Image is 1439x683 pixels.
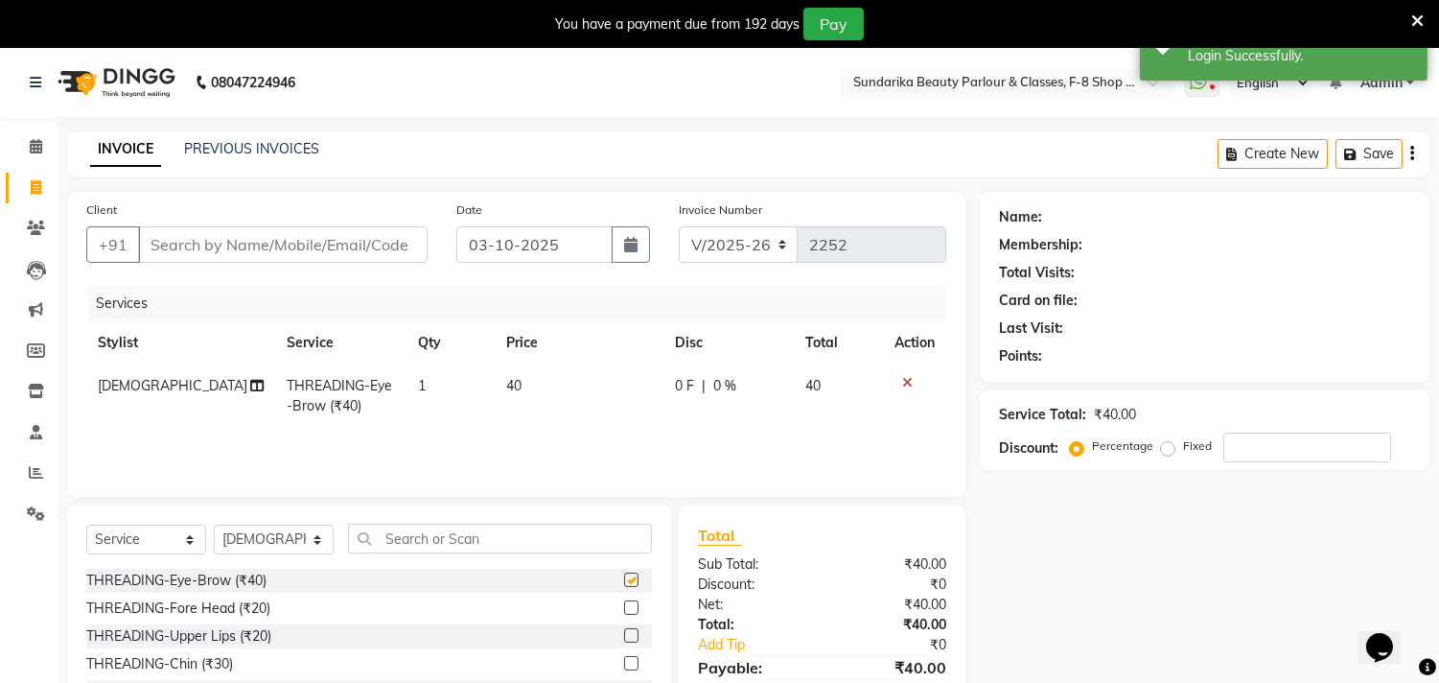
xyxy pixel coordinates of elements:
div: ₹0 [846,635,962,655]
label: Fixed [1183,437,1212,455]
div: Last Visit: [999,318,1063,339]
div: Payable: [684,656,823,679]
a: PREVIOUS INVOICES [184,140,319,157]
th: Stylist [86,321,275,365]
span: | [702,376,706,396]
iframe: chat widget [1358,606,1420,664]
a: Add Tip [684,635,846,655]
span: 40 [805,377,821,394]
button: Pay [803,8,864,40]
span: 0 % [713,376,736,396]
div: Net: [684,595,823,615]
div: Total Visits: [999,263,1075,283]
img: logo [49,56,180,109]
label: Client [86,201,117,219]
div: Service Total: [999,405,1086,425]
div: You have a payment due from 192 days [555,14,800,35]
div: Card on file: [999,291,1078,311]
th: Qty [406,321,494,365]
button: +91 [86,226,140,263]
span: Total [698,526,742,546]
div: ₹40.00 [1094,405,1136,425]
span: THREADING-Eye-Brow (₹40) [287,377,392,414]
th: Action [883,321,946,365]
th: Total [794,321,883,365]
div: Membership: [999,235,1082,255]
div: Services [88,286,961,321]
span: Admin [1360,73,1403,93]
button: Create New [1218,139,1328,169]
th: Price [495,321,664,365]
label: Percentage [1092,437,1153,455]
b: 08047224946 [211,56,295,109]
span: 1 [418,377,426,394]
label: Invoice Number [679,201,762,219]
input: Search or Scan [348,524,652,553]
div: ₹40.00 [823,595,962,615]
label: Date [456,201,482,219]
div: Login Successfully. [1188,46,1413,66]
th: Service [275,321,406,365]
span: 40 [506,377,522,394]
a: INVOICE [90,132,161,167]
span: 0 F [675,376,694,396]
div: Sub Total: [684,554,823,575]
div: Discount: [999,438,1058,459]
div: THREADING-Eye-Brow (₹40) [86,571,267,591]
div: THREADING-Upper Lips (₹20) [86,626,271,647]
div: Points: [999,346,1042,366]
button: Save [1335,139,1403,169]
div: Name: [999,207,1042,227]
div: Discount: [684,575,823,595]
input: Search by Name/Mobile/Email/Code [138,226,428,263]
div: THREADING-Chin (₹30) [86,654,233,674]
div: THREADING-Fore Head (₹20) [86,599,270,619]
div: ₹0 [823,575,962,595]
div: ₹40.00 [823,554,962,575]
span: [DEMOGRAPHIC_DATA] [98,377,247,394]
div: ₹40.00 [823,615,962,635]
div: ₹40.00 [823,656,962,679]
th: Disc [663,321,794,365]
div: Total: [684,615,823,635]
